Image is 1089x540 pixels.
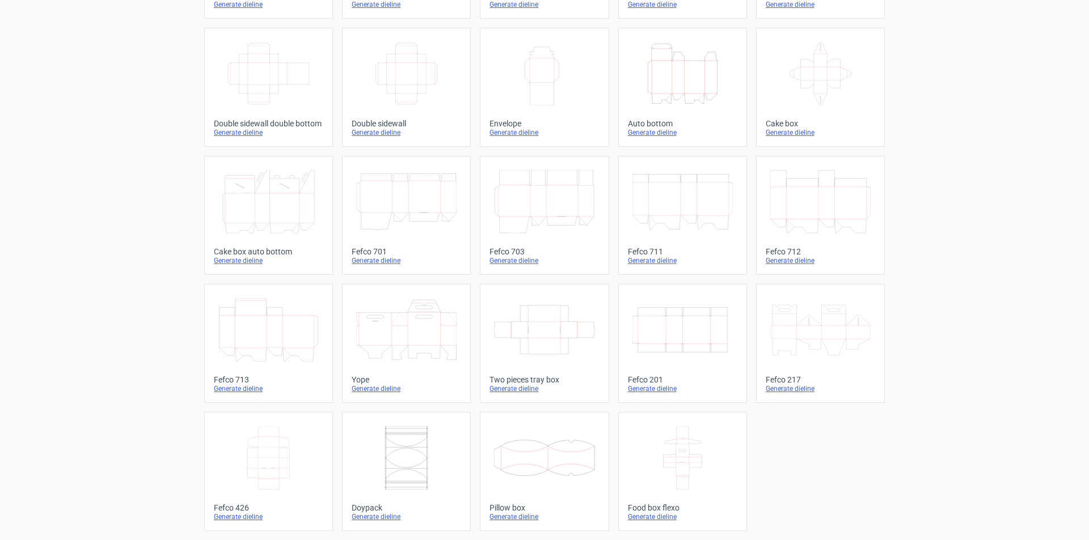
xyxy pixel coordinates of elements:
[342,156,471,275] a: Fefco 701Generate dieline
[489,119,599,128] div: Envelope
[352,512,461,521] div: Generate dieline
[756,284,885,403] a: Fefco 217Generate dieline
[489,256,599,265] div: Generate dieline
[489,375,599,384] div: Two pieces tray box
[480,412,609,531] a: Pillow boxGenerate dieline
[204,412,333,531] a: Fefco 426Generate dieline
[342,28,471,147] a: Double sidewallGenerate dieline
[766,247,875,256] div: Fefco 712
[342,284,471,403] a: YopeGenerate dieline
[204,28,333,147] a: Double sidewall double bottomGenerate dieline
[628,512,737,521] div: Generate dieline
[756,28,885,147] a: Cake boxGenerate dieline
[618,156,747,275] a: Fefco 711Generate dieline
[756,156,885,275] a: Fefco 712Generate dieline
[766,119,875,128] div: Cake box
[214,119,323,128] div: Double sidewall double bottom
[352,384,461,393] div: Generate dieline
[342,412,471,531] a: DoypackGenerate dieline
[352,375,461,384] div: Yope
[214,256,323,265] div: Generate dieline
[214,247,323,256] div: Cake box auto bottom
[480,156,609,275] a: Fefco 703Generate dieline
[480,284,609,403] a: Two pieces tray boxGenerate dieline
[352,503,461,512] div: Doypack
[352,128,461,137] div: Generate dieline
[352,247,461,256] div: Fefco 701
[214,503,323,512] div: Fefco 426
[628,503,737,512] div: Food box flexo
[489,247,599,256] div: Fefco 703
[628,384,737,393] div: Generate dieline
[766,128,875,137] div: Generate dieline
[214,512,323,521] div: Generate dieline
[489,512,599,521] div: Generate dieline
[628,375,737,384] div: Fefco 201
[352,256,461,265] div: Generate dieline
[214,375,323,384] div: Fefco 713
[618,284,747,403] a: Fefco 201Generate dieline
[766,384,875,393] div: Generate dieline
[628,247,737,256] div: Fefco 711
[628,128,737,137] div: Generate dieline
[214,128,323,137] div: Generate dieline
[489,128,599,137] div: Generate dieline
[480,28,609,147] a: EnvelopeGenerate dieline
[766,375,875,384] div: Fefco 217
[618,28,747,147] a: Auto bottomGenerate dieline
[628,256,737,265] div: Generate dieline
[766,256,875,265] div: Generate dieline
[489,503,599,512] div: Pillow box
[489,384,599,393] div: Generate dieline
[214,384,323,393] div: Generate dieline
[628,119,737,128] div: Auto bottom
[352,119,461,128] div: Double sidewall
[204,284,333,403] a: Fefco 713Generate dieline
[204,156,333,275] a: Cake box auto bottomGenerate dieline
[618,412,747,531] a: Food box flexoGenerate dieline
